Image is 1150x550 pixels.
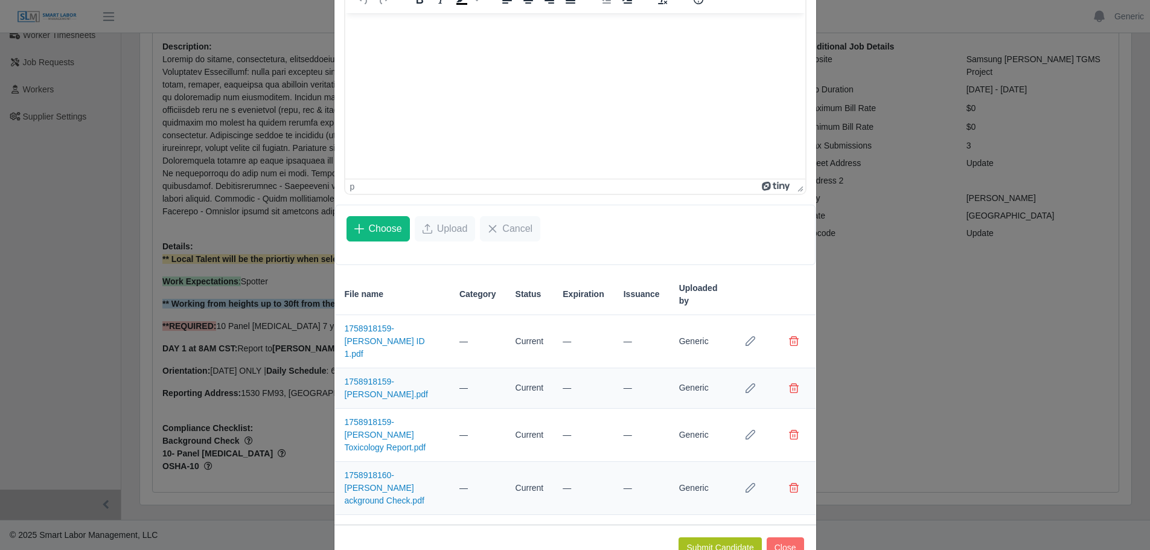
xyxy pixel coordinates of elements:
[614,315,669,368] td: —
[782,476,806,500] button: Delete file
[450,368,506,409] td: —
[347,216,410,241] button: Choose
[762,182,792,191] a: Powered by Tiny
[553,462,613,515] td: —
[345,324,425,359] a: 1758918159-[PERSON_NAME] ID 1.pdf
[345,377,429,399] a: 1758918159-[PERSON_NAME].pdf
[369,222,402,236] span: Choose
[669,462,729,515] td: Generic
[738,476,762,500] button: Row Edit
[350,182,355,191] div: p
[782,423,806,447] button: Delete file
[679,282,719,307] span: Uploaded by
[669,315,729,368] td: Generic
[345,13,805,179] iframe: Rich Text Area
[437,222,468,236] span: Upload
[793,179,805,194] div: Press the Up and Down arrow keys to resize the editor.
[480,216,540,241] button: Cancel
[506,315,554,368] td: Current
[738,329,762,353] button: Row Edit
[553,368,613,409] td: —
[459,288,496,301] span: Category
[450,409,506,462] td: —
[506,409,554,462] td: Current
[553,409,613,462] td: —
[506,462,554,515] td: Current
[614,462,669,515] td: —
[345,417,426,452] a: 1758918159-[PERSON_NAME] Toxicology Report.pdf
[614,368,669,409] td: —
[450,462,506,515] td: —
[614,409,669,462] td: —
[345,470,424,505] a: 1758918160-[PERSON_NAME] ackground Check.pdf
[415,216,476,241] button: Upload
[516,288,541,301] span: Status
[563,288,604,301] span: Expiration
[506,368,554,409] td: Current
[782,376,806,400] button: Delete file
[345,288,384,301] span: File name
[450,315,506,368] td: —
[738,423,762,447] button: Row Edit
[624,288,660,301] span: Issuance
[738,376,762,400] button: Row Edit
[553,315,613,368] td: —
[669,409,729,462] td: Generic
[669,368,729,409] td: Generic
[502,222,532,236] span: Cancel
[782,329,806,353] button: Delete file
